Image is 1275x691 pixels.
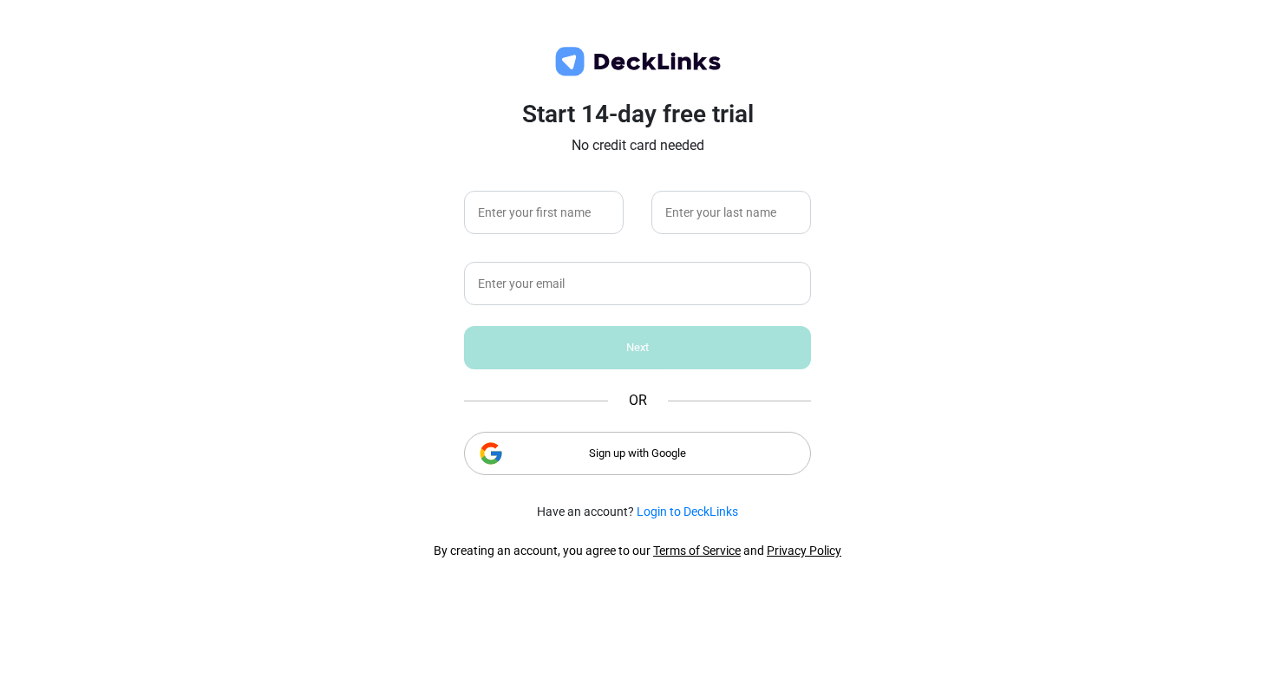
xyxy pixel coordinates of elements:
div: By creating an account, you agree to our and [434,542,841,560]
div: Sign up with Google [464,432,811,475]
span: OR [629,390,647,411]
a: Privacy Policy [767,544,841,557]
a: Login to DeckLinks [637,505,738,518]
input: Enter your email [464,262,811,305]
small: Have an account? [537,503,738,521]
h3: Start 14-day free trial [464,100,811,129]
p: No credit card needed [464,135,811,156]
input: Enter your last name [651,191,811,234]
a: Terms of Service [653,544,741,557]
img: deck-links-logo.c572c7424dfa0d40c150da8c35de9cd0.svg [551,44,724,79]
input: Enter your first name [464,191,624,234]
